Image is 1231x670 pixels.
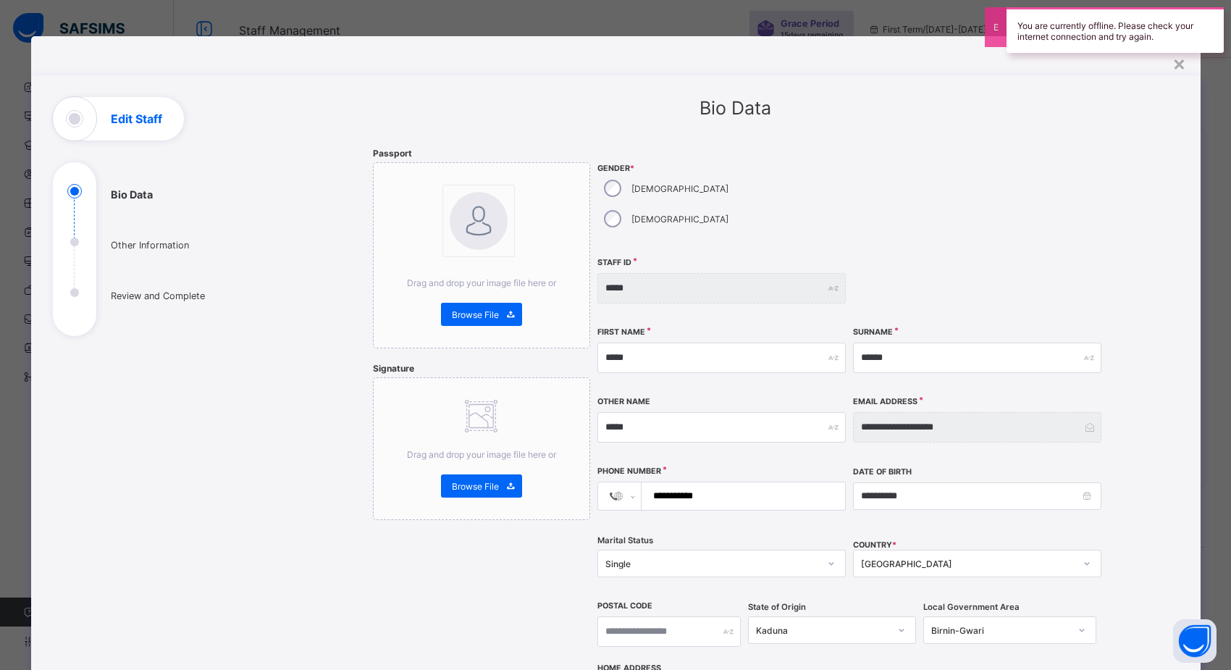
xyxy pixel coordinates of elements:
div: bannerImageDrag and drop your image file here orBrowse File [373,162,590,348]
div: × [1172,51,1186,75]
span: Drag and drop your image file here or [407,277,556,288]
label: Phone Number [597,466,661,476]
span: Browse File [452,481,499,492]
div: Birnin-Gwari [931,625,1070,636]
label: Date of Birth [853,467,912,477]
img: bannerImage [450,192,508,250]
div: You are currently offline. Please check your internet connection and try again. [1007,7,1224,53]
label: [DEMOGRAPHIC_DATA] [631,183,728,194]
span: Signature [373,363,414,374]
label: Postal Code [597,601,652,611]
span: Marital Status [597,535,653,545]
div: Drag and drop your image file here orBrowse File [373,377,590,520]
label: Surname [853,327,893,337]
span: State of Origin [748,602,806,612]
label: [DEMOGRAPHIC_DATA] [631,214,728,225]
label: First Name [597,327,645,337]
button: Open asap [1173,619,1217,663]
div: Kaduna [756,625,889,636]
div: [GEOGRAPHIC_DATA] [861,558,1075,569]
span: Drag and drop your image file here or [407,449,556,460]
label: Other Name [597,397,650,406]
span: Gender [597,164,846,173]
span: COUNTRY [853,540,896,550]
label: Staff ID [597,258,631,267]
span: Browse File [452,309,499,320]
div: Single [605,558,819,569]
span: Bio Data [699,97,771,119]
label: Email Address [853,397,917,406]
h1: Edit Staff [111,113,162,125]
span: Local Government Area [923,602,1020,612]
span: Passport [373,148,412,159]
